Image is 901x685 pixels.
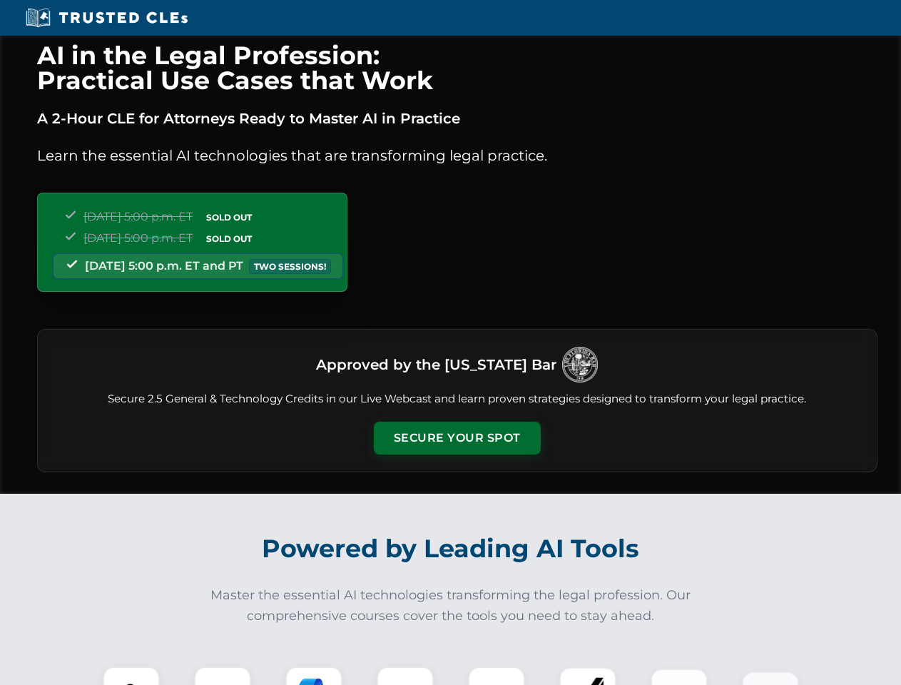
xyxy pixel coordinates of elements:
h3: Approved by the [US_STATE] Bar [316,352,556,377]
p: Learn the essential AI technologies that are transforming legal practice. [37,144,877,167]
span: SOLD OUT [201,210,257,225]
p: Secure 2.5 General & Technology Credits in our Live Webcast and learn proven strategies designed ... [55,391,860,407]
button: Secure Your Spot [374,422,541,455]
img: Logo [562,347,598,382]
span: [DATE] 5:00 p.m. ET [83,210,193,223]
span: SOLD OUT [201,231,257,246]
p: A 2-Hour CLE for Attorneys Ready to Master AI in Practice [37,107,877,130]
h2: Powered by Leading AI Tools [56,524,846,574]
p: Master the essential AI technologies transforming the legal profession. Our comprehensive courses... [201,585,701,626]
h1: AI in the Legal Profession: Practical Use Cases that Work [37,43,877,93]
span: [DATE] 5:00 p.m. ET [83,231,193,245]
img: Trusted CLEs [21,7,192,29]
